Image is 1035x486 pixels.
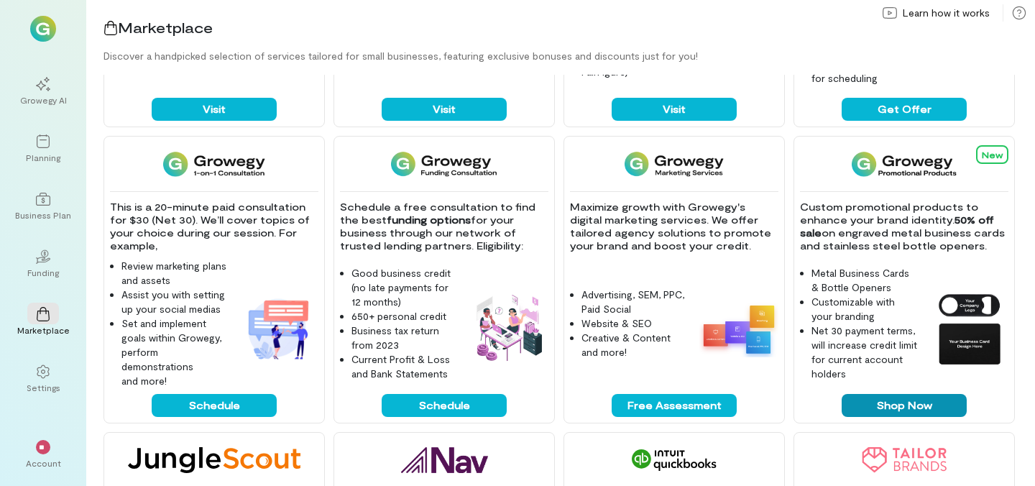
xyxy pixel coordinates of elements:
button: Schedule [152,394,277,417]
img: Growegy Promo Products [852,151,957,177]
img: Nav [401,447,488,473]
img: Funding Consultation feature [469,289,548,368]
button: Shop Now [842,394,967,417]
p: Custom promotional products to enhance your brand identity. on engraved metal business cards and ... [800,201,1008,252]
div: Funding [27,267,59,278]
button: Visit [382,98,507,121]
button: Schedule [382,394,507,417]
img: Jungle Scout [128,447,300,473]
a: Marketplace [17,295,69,347]
a: Business Plan [17,180,69,232]
div: Marketplace [17,324,70,336]
div: Planning [26,152,60,163]
a: Funding [17,238,69,290]
li: Metal Business Cards & Bottle Openers [811,266,918,295]
li: Good business credit (no late payments for 12 months) [351,266,458,309]
li: Set and implement goals within Growegy, perform demonstrations and more! [121,316,228,388]
li: 650+ personal credit [351,309,458,324]
img: Growegy Promo Products feature [929,289,1008,368]
li: Business tax return from 2023 [351,324,458,352]
p: This is a 20-minute paid consultation for $30 (Net 30). We’ll cover topics of your choice during ... [110,201,318,252]
img: Funding Consultation [391,151,497,177]
a: Settings [17,353,69,405]
strong: funding options [387,214,471,226]
img: Growegy - Marketing Services feature [699,301,778,357]
li: Creative & Content and more! [581,331,688,359]
button: Visit [612,98,737,121]
div: Account [26,457,61,469]
button: Get Offer [842,98,967,121]
strong: 50% off sale [800,214,997,239]
span: Learn how it works [903,6,990,20]
a: Planning [17,123,69,175]
li: Advertising, SEM, PPC, Paid Social [581,288,688,316]
img: Growegy - Marketing Services [625,151,724,177]
button: Visit [152,98,277,121]
div: Growegy AI [20,94,67,106]
li: Website & SEO [581,316,688,331]
li: Assist you with setting up your social medias [121,288,228,316]
img: QuickBooks [632,447,717,473]
li: Review marketing plans and assets [121,259,228,288]
li: Customizable with your branding [811,295,918,324]
span: New [982,150,1003,160]
div: Discover a handpicked selection of services tailored for small businesses, featuring exclusive bo... [103,49,1035,63]
li: Net 30 payment terms, will increase credit limit for current account holders [811,324,918,381]
p: Schedule a free consultation to find the best for your business through our network of trusted le... [340,201,548,252]
img: 1-on-1 Consultation [163,151,264,177]
button: Free Assessment [612,394,737,417]
img: 1-on-1 Consultation feature [239,289,318,368]
div: Settings [27,382,60,393]
p: Maximize growth with Growegy's digital marketing services. We offer tailored agency solutions to ... [570,201,778,252]
img: Tailor Brands [862,447,947,473]
li: Current Profit & Loss and Bank Statements [351,352,458,381]
div: Business Plan [15,209,71,221]
a: Growegy AI [17,65,69,117]
span: Marketplace [118,19,213,36]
